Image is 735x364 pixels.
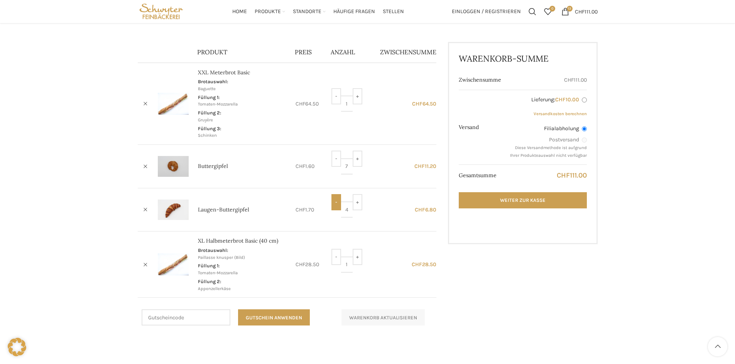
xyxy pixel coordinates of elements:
[331,88,341,104] input: -
[198,263,220,268] span: Füllung 1:
[140,161,151,172] a: Buttergipfel aus dem Warenkorb entfernen
[198,133,217,138] p: Schinken
[140,98,151,109] a: XXL Meterbrot Basic aus dem Warenkorb entfernen
[353,88,362,104] input: +
[142,309,230,325] input: Gutscheincode
[555,96,566,103] span: CHF
[557,171,587,179] bdi: 111.00
[198,94,220,100] span: Füllung 1:
[412,261,422,268] span: CHF
[341,257,353,273] input: Produktmenge
[331,151,341,167] input: -
[708,337,727,356] a: Scroll to top button
[353,151,362,167] input: +
[459,192,586,208] a: Weiter zur Kasse
[238,309,310,325] button: Gutschein anwenden
[353,249,362,265] input: +
[459,53,586,65] h2: Warenkorb-Summe
[564,77,587,83] bdi: 111.00
[412,101,436,107] bdi: 64.50
[198,247,228,253] span: Brotauswahl:
[255,4,285,19] a: Produkte
[198,86,216,91] p: Baguette
[198,117,213,122] p: Gruyère
[383,8,404,15] span: Stellen
[331,194,341,210] input: -
[412,261,436,268] bdi: 28.50
[198,278,221,284] span: Füllung 2:
[291,42,327,62] th: Preis
[555,96,579,103] bdi: 10.00
[510,96,586,104] label: Lieferung:
[534,111,587,116] a: Versandkosten berechnen
[296,206,305,213] span: CHF
[232,8,247,15] span: Home
[412,101,422,107] span: CHF
[540,4,556,19] a: 0
[140,204,151,216] a: Laugen-Buttergipfel aus dem Warenkorb entfernen
[575,8,598,15] bdi: 111.00
[567,6,573,12] span: 13
[296,261,305,268] span: CHF
[232,4,247,19] a: Home
[525,4,540,19] a: Suchen
[549,6,555,12] span: 0
[296,206,314,213] bdi: 1.70
[158,156,189,176] img: Buttergipfel
[140,259,151,270] a: XL Halbmeterbrot Basic (40 cm) aus dem Warenkorb entfernen
[459,90,505,165] th: Versand
[158,200,189,220] img: Laugen-Buttergipfel
[198,102,238,107] p: Tomaten-Mozzarella
[510,145,587,158] small: Diese Versandmethode ist aufgrund Ihrer Produkteauswahl nicht verfügbar
[341,309,425,325] button: Warenkorb aktualisieren
[558,4,602,19] a: 13 CHF111.00
[371,42,437,62] th: Zwischensumme
[448,4,525,19] a: Einloggen / Registrieren
[198,270,238,275] p: Tomaten-Mozzarella
[158,253,189,275] img: XL Halbmeterbrot Basic (40 cm)
[296,261,319,268] bdi: 28.50
[333,4,375,19] a: Häufige Fragen
[564,77,574,83] span: CHF
[341,96,353,112] input: Produktmenge
[198,206,249,214] a: Laugen-Buttergipfel
[198,69,250,77] a: XXL Meterbrot Basic
[327,42,371,62] th: Anzahl
[198,237,278,245] a: XL Halbmeterbrot Basic (40 cm)
[540,4,556,19] div: Meine Wunschliste
[510,125,586,133] label: Filialabholung
[510,136,586,144] label: Postversand
[293,4,326,19] a: Standorte
[415,206,436,213] bdi: 6.80
[296,101,305,107] span: CHF
[198,79,228,84] span: Brotauswahl:
[414,163,425,169] span: CHF
[198,126,221,131] span: Füllung 3:
[189,4,448,19] div: Main navigation
[333,8,375,15] span: Häufige Fragen
[459,70,505,90] th: Zwischensumme
[575,8,585,15] span: CHF
[138,8,185,14] a: Site logo
[459,165,505,186] th: Gesamtsumme
[415,206,425,213] span: CHF
[296,163,314,169] bdi: 1.60
[296,163,305,169] span: CHF
[341,158,353,174] input: Produktmenge
[296,101,319,107] bdi: 64.50
[457,211,588,229] iframe: Sicherer Rahmen für schnelle Bezahlvorgänge
[331,249,341,265] input: -
[557,171,570,179] span: CHF
[198,163,228,170] a: Buttergipfel
[293,8,321,15] span: Standorte
[158,93,189,115] img: XXL Meterbrot Basic
[198,110,221,116] span: Füllung 2:
[255,8,281,15] span: Produkte
[198,255,245,260] p: Paillasse knusper (Bild)
[198,286,231,291] p: Appenzellerkäse
[353,194,362,210] input: +
[193,42,291,62] th: Produkt
[452,9,521,14] span: Einloggen / Registrieren
[414,163,436,169] bdi: 11.20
